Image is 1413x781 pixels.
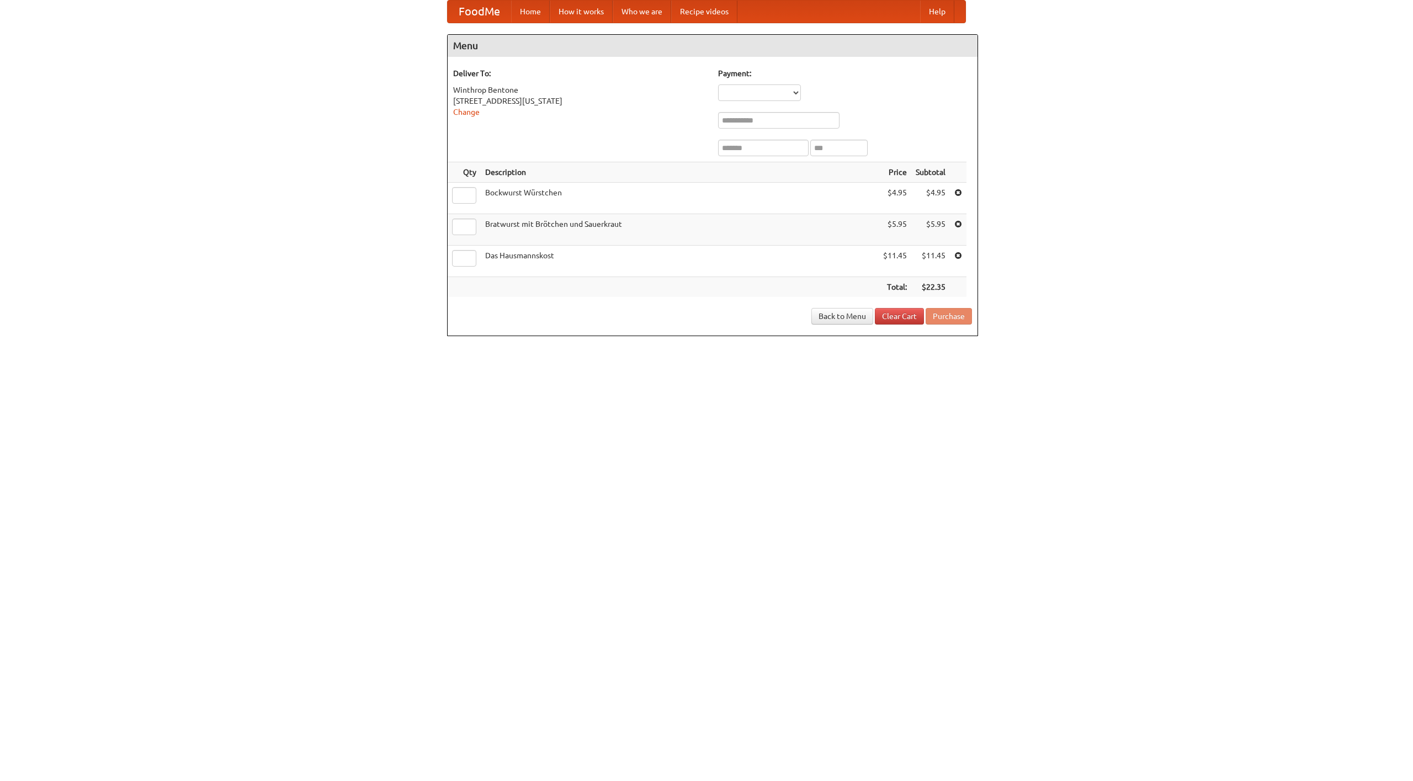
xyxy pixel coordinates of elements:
[453,68,707,79] h5: Deliver To:
[448,162,481,183] th: Qty
[879,183,911,214] td: $4.95
[879,162,911,183] th: Price
[613,1,671,23] a: Who we are
[911,214,950,246] td: $5.95
[811,308,873,325] a: Back to Menu
[911,277,950,297] th: $22.35
[926,308,972,325] button: Purchase
[511,1,550,23] a: Home
[671,1,737,23] a: Recipe videos
[448,1,511,23] a: FoodMe
[448,35,978,57] h4: Menu
[911,162,950,183] th: Subtotal
[911,183,950,214] td: $4.95
[875,308,924,325] a: Clear Cart
[481,162,879,183] th: Description
[550,1,613,23] a: How it works
[920,1,954,23] a: Help
[453,84,707,95] div: Winthrop Bentone
[911,246,950,277] td: $11.45
[879,277,911,297] th: Total:
[481,183,879,214] td: Bockwurst Würstchen
[453,95,707,107] div: [STREET_ADDRESS][US_STATE]
[481,214,879,246] td: Bratwurst mit Brötchen und Sauerkraut
[879,214,911,246] td: $5.95
[879,246,911,277] td: $11.45
[453,108,480,116] a: Change
[718,68,972,79] h5: Payment:
[481,246,879,277] td: Das Hausmannskost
